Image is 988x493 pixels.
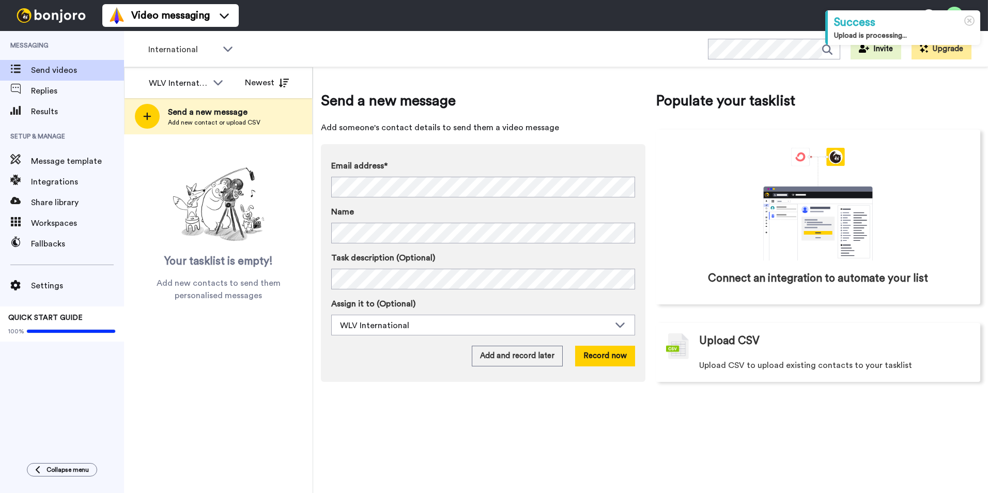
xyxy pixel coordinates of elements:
img: csv-grey.png [666,333,689,359]
label: Task description (Optional) [331,252,635,264]
button: Record now [575,346,635,366]
span: Send a new message [168,106,260,118]
span: Settings [31,280,124,292]
span: Integrations [31,176,124,188]
span: Add someone's contact details to send them a video message [321,121,645,134]
button: Upgrade [912,39,971,59]
span: International [148,43,218,56]
span: Collapse menu [47,466,89,474]
span: Add new contacts to send them personalised messages [140,277,297,302]
img: ready-set-action.png [167,163,270,246]
span: Send a new message [321,90,645,111]
span: Your tasklist is empty! [164,254,273,269]
img: bj-logo-header-white.svg [12,8,90,23]
span: Connect an integration to automate your list [708,271,928,286]
button: Invite [851,39,901,59]
div: WLV International [149,77,208,89]
span: Fallbacks [31,238,124,250]
span: Add new contact or upload CSV [168,118,260,127]
span: Message template [31,155,124,167]
span: Send videos [31,64,124,76]
span: Share library [31,196,124,209]
label: Assign it to (Optional) [331,298,635,310]
label: Email address* [331,160,635,172]
span: Replies [31,85,124,97]
span: QUICK START GUIDE [8,314,83,321]
span: Results [31,105,124,118]
span: Workspaces [31,217,124,229]
img: vm-color.svg [109,7,125,24]
div: Upload is processing... [834,30,974,41]
span: 100% [8,327,24,335]
span: Video messaging [131,8,210,23]
div: Success [834,14,974,30]
span: Upload CSV to upload existing contacts to your tasklist [699,359,912,372]
span: Upload CSV [699,333,760,349]
div: WLV International [340,319,610,332]
span: Name [331,206,354,218]
div: animation [740,148,896,260]
button: Add and record later [472,346,563,366]
span: Populate your tasklist [656,90,980,111]
button: Newest [237,72,297,93]
button: Collapse menu [27,463,97,476]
